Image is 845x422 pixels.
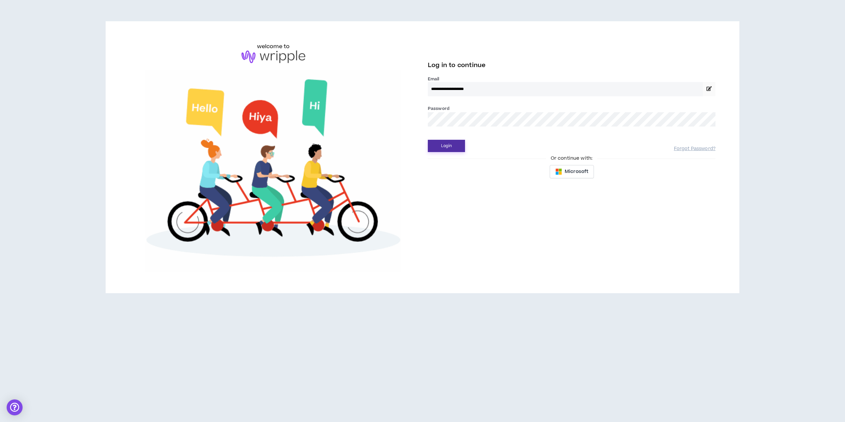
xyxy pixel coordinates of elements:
span: Or continue with: [546,155,597,162]
span: Log in to continue [428,61,486,69]
img: logo-brand.png [241,50,305,63]
label: Email [428,76,715,82]
h6: welcome to [257,42,290,50]
label: Password [428,106,449,112]
span: Microsoft [565,168,588,175]
div: Open Intercom Messenger [7,399,23,415]
button: Login [428,140,465,152]
button: Microsoft [550,165,594,178]
a: Forgot Password? [674,146,715,152]
img: Welcome to Wripple [130,70,417,272]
